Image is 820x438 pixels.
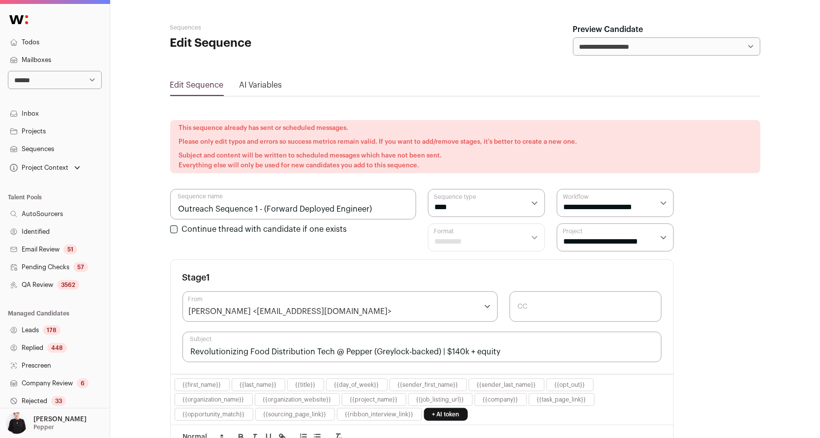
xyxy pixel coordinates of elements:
p: Subject and content will be written to scheduled messages which have not been sent. Everything el... [179,151,752,170]
button: {{ribbon_interview_link}} [345,410,414,418]
button: {{opportunity_match}} [183,410,245,418]
span: 1 [207,273,211,282]
input: Sequence name [170,189,416,219]
div: 178 [43,325,61,335]
p: This sequence already has sent or scheduled messages. [179,123,752,133]
button: {{first_name}} [183,381,221,389]
button: {{project_name}} [350,396,398,404]
button: Open dropdown [8,161,82,175]
a: Edit Sequence [170,81,224,89]
a: Sequences [170,25,202,31]
label: Continue thread with candidate if one exists [182,225,347,233]
button: {{sourcing_page_link}} [264,410,327,418]
div: 3562 [57,280,79,290]
div: Project Context [8,164,68,172]
input: CC [510,291,662,322]
h3: Stage [182,272,211,283]
div: 51 [63,245,77,254]
button: {{last_name}} [240,381,277,389]
button: {{day_of_week}} [334,381,379,389]
p: Please only edit typos and errors so success metrics remain valid. If you want to add/remove stag... [179,137,752,147]
button: {{organization_website}} [263,396,332,404]
div: [PERSON_NAME] <[EMAIL_ADDRESS][DOMAIN_NAME]> [189,306,392,317]
button: {{sender_last_name}} [477,381,536,389]
button: {{job_listing_url}} [417,396,464,404]
div: 6 [77,378,89,388]
h1: Edit Sequence [170,35,367,51]
img: Wellfound [4,10,33,30]
button: {{title}} [296,381,316,389]
button: Open dropdown [4,412,89,434]
p: [PERSON_NAME] [33,415,87,423]
button: {{task_page_link}} [537,396,586,404]
div: 448 [47,343,67,353]
a: + AI token [424,408,468,421]
p: Pepper [33,423,54,431]
button: {{company}} [483,396,518,404]
input: Subject [182,332,662,362]
button: {{sender_first_name}} [398,381,458,389]
img: 9240684-medium_jpg [6,412,28,434]
label: Preview Candidate [573,24,643,35]
div: 57 [73,262,88,272]
a: AI Variables [240,81,282,89]
button: {{opt_out}} [555,381,585,389]
button: {{organization_name}} [183,396,244,404]
div: 33 [51,396,66,406]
